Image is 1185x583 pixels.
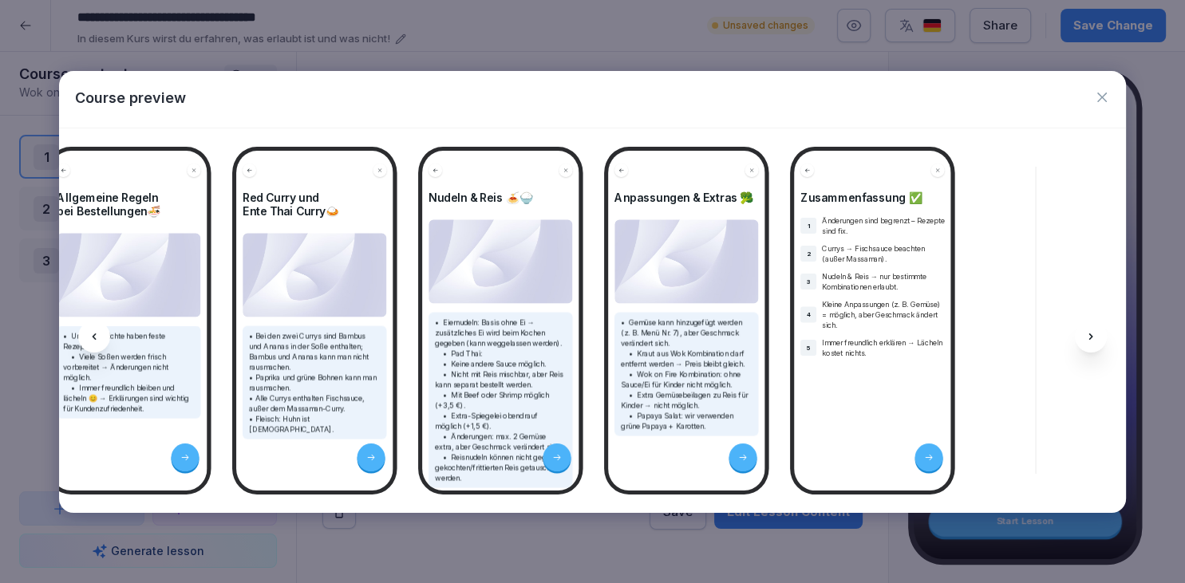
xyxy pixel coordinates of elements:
[822,215,945,236] p: Änderungen sind begrenzt – Rezepte sind fix.
[807,277,811,286] p: 3
[614,219,759,304] img: Image and Text preview image
[822,337,945,358] p: Immer freundlich erklären → Lächeln kostet nichts.
[807,249,811,258] p: 2
[807,343,811,352] p: 5
[621,317,752,431] p: • Gemüse kann hinzugefügt werden (z. B. Menü Nr. 7), aber Geschmack verändert sich. • Kraut aus W...
[249,330,381,434] p: • Bei den zwei Currys sind Bambus und Ananas in der Soße enthalten; Bambus und Ananas kann man ni...
[243,233,387,317] img: Image and Text preview image
[822,299,945,330] p: Kleine Anpassungen (z. B. Gemüse) = möglich, aber Geschmack ändert sich.
[63,330,195,413] p: • Unsere Gerichte haben feste Rezepte. • Viele Soßen werden frisch vorbereitet → Änderungen nicht...
[807,309,811,318] p: 4
[57,191,201,218] h4: Allgemeine Regeln bei Bestellungen🍜
[808,221,810,230] p: 1
[429,191,573,204] h4: Nudeln & Reis 🍝🍚
[822,271,945,292] p: Nudeln & Reis → nur bestimmte Kombinationen erlaubt.
[614,191,759,204] h4: Anpassungen & Extras 🥦
[800,191,945,204] h4: Zusammenfassung ✅
[429,219,573,304] img: Image and Text preview image
[57,233,201,317] img: Image and Text preview image
[435,317,567,483] p: • Eiernudeln: Basis ohne Ei → zusätzliches Ei wird beim Kochen gegeben (kann weggelassen werden)....
[822,243,945,264] p: Currys → Fischsauce beachten (außer Massaman).
[243,191,387,218] h4: Red Curry und Ente Thai Curry🍛
[75,87,186,108] p: Course preview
